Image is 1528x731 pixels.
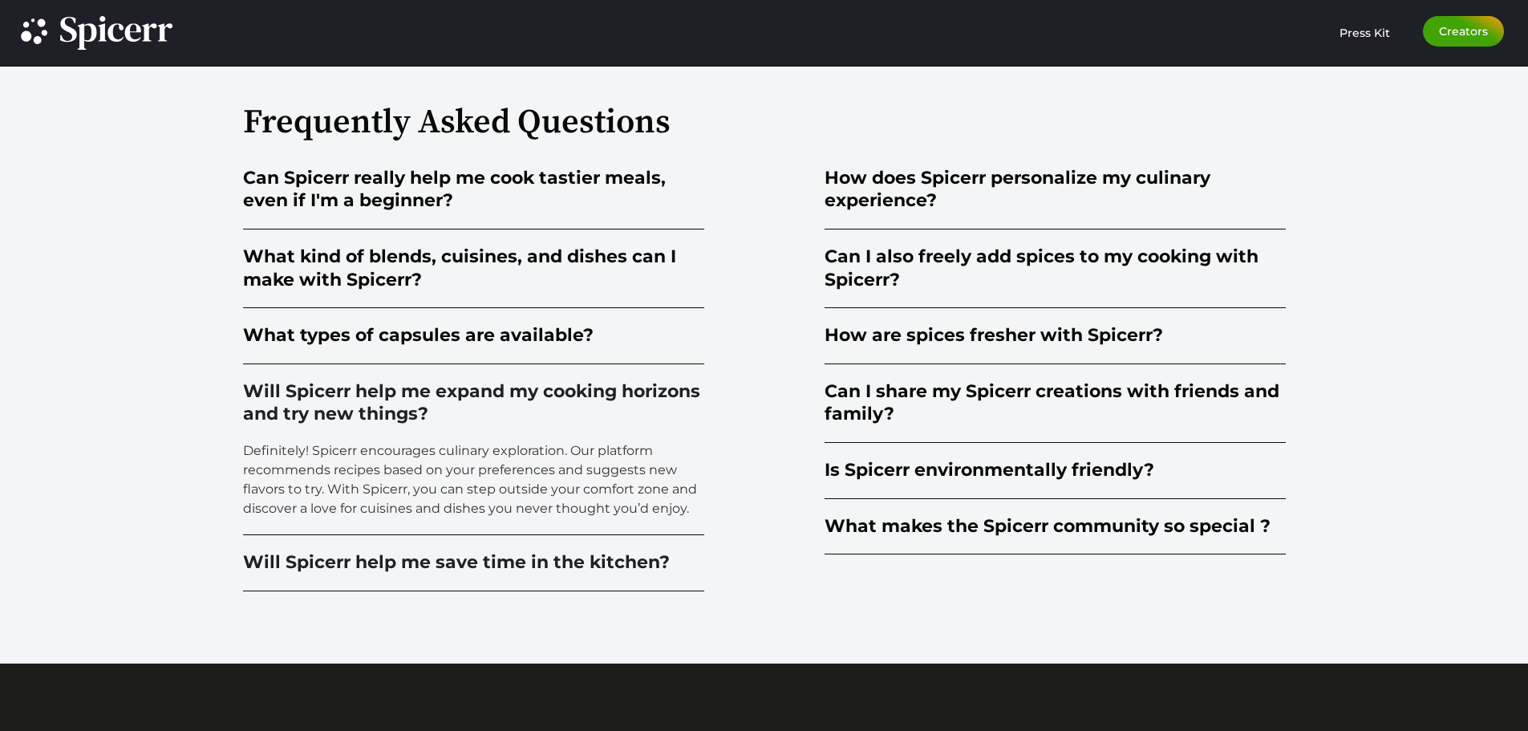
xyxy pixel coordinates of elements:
summary: Can Spicerr really help me cook tastier meals, even if I'm a beginner? [243,151,704,229]
summary: Is Spicerr environmentally friendly? [825,443,1286,499]
summary: How does Spicerr personalize my culinary experience? [825,151,1286,229]
summary: What types of capsules are available? [243,308,704,364]
div: Can Spicerr really help me cook tastier meals, even if I'm a beginner? [243,167,704,213]
a: Press Kit [1340,16,1390,40]
div: Will Spicerr help me expand my cooking horizons and try new things? [243,380,704,426]
div: What kind of blends, cuisines, and dishes can I make with Spicerr? [243,246,704,291]
div: Accordion. Open links with Enter or Space, close with Escape, and navigate with Arrow Keys [243,151,704,591]
div: How are spices fresher with Spicerr? [825,324,1163,347]
div: Is Spicerr environmentally friendly? [825,459,1154,482]
a: Creators [1423,16,1504,47]
div: Definitely! Spicerr encourages culinary exploration. Our platform recommends recipes based on you... [243,441,704,518]
summary: How are spices fresher with Spicerr? [825,308,1286,364]
summary: Will Spicerr help me save time in the kitchen? [243,535,704,591]
div: Can I also freely add spices to my cooking with Spicerr? [825,246,1286,291]
div: Can I share my Spicerr creations with friends and family? [825,380,1286,426]
div: What types of capsules are available? [243,324,594,347]
div: What makes the Spicerr community so special ? [825,515,1271,538]
h2: Frequently Asked Questions [243,106,1286,140]
summary: What makes the Spicerr community so special ? [825,499,1286,555]
summary: Can I share my Spicerr creations with friends and family? [825,364,1286,443]
div: Will Spicerr help me save time in the kitchen? [243,551,670,575]
span: Creators [1439,26,1488,37]
div: Accordion. Open links with Enter or Space, close with Escape, and navigate with Arrow Keys [825,151,1286,554]
div: How does Spicerr personalize my culinary experience? [825,167,1286,213]
span: Press Kit [1340,26,1390,40]
summary: Can I also freely add spices to my cooking with Spicerr? [825,229,1286,308]
summary: What kind of blends, cuisines, and dishes can I make with Spicerr? [243,229,704,308]
summary: Will Spicerr help me expand my cooking horizons and try new things? [243,364,704,443]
